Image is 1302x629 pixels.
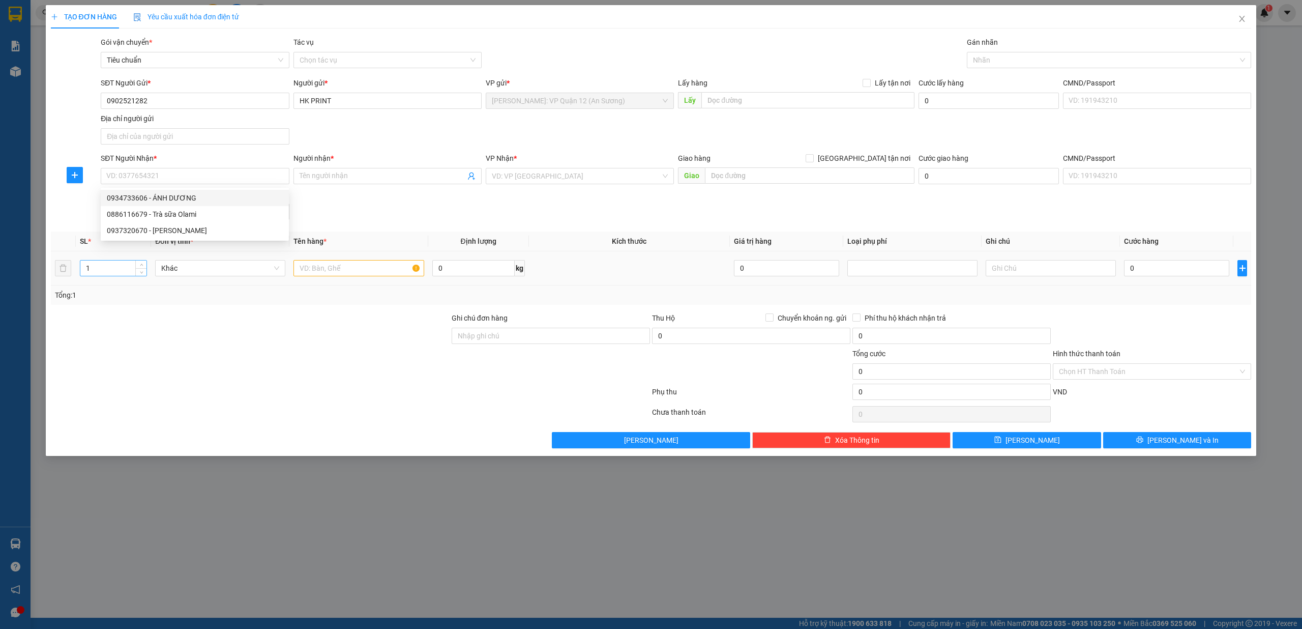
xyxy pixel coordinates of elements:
div: Chưa thanh toán [651,407,851,424]
span: kg [515,260,525,276]
label: Cước lấy hàng [919,79,964,87]
button: [PERSON_NAME] [552,432,750,448]
div: VP gửi [486,77,674,89]
span: Thu Hộ [652,314,675,322]
button: save[PERSON_NAME] [953,432,1101,448]
span: [PERSON_NAME] [1005,435,1060,446]
div: 0934733606 - ÁNH DƯƠNG [107,192,283,204]
span: up [138,262,144,268]
span: user-add [467,172,476,180]
span: SL [80,237,88,245]
span: Yêu cầu xuất hóa đơn điện tử [133,13,240,21]
span: Khác [161,261,279,276]
span: save [994,436,1001,444]
label: Hình thức thanh toán [1053,350,1120,358]
span: VND [1053,388,1067,396]
span: down [138,269,144,275]
input: Dọc đường [701,92,914,108]
label: Tác vụ [293,38,314,46]
div: CMND/Passport [1063,77,1251,89]
span: Kích thước [612,237,646,245]
button: delete [55,260,71,276]
div: Địa chỉ người gửi [101,113,289,124]
span: [PERSON_NAME] [624,435,678,446]
div: Người nhận [293,153,482,164]
button: Close [1228,5,1256,34]
span: Tổng cước [852,350,885,358]
input: Ghi Chú [986,260,1116,276]
span: plus [51,13,58,20]
span: Hồ Chí Minh: VP Quận 12 (An Sương) [492,93,668,108]
span: [PERSON_NAME] và In [1147,435,1219,446]
div: CMND/Passport [1063,153,1251,164]
input: 0 [734,260,839,276]
span: Decrease Value [135,268,146,276]
span: TẠO ĐƠN HÀNG [51,13,117,21]
div: Người gửi [293,77,482,89]
input: Cước lấy hàng [919,93,1059,109]
button: plus [1237,260,1247,276]
span: Tiêu chuẩn [107,52,283,68]
span: Lấy [678,92,701,108]
label: Cước giao hàng [919,154,968,162]
span: Lấy hàng [678,79,707,87]
button: printer[PERSON_NAME] và In [1103,432,1252,448]
span: Giao [678,167,705,184]
span: Xóa Thông tin [835,435,879,446]
th: Loại phụ phí [843,232,982,251]
div: 0937320670 - [PERSON_NAME] [107,225,283,236]
span: Định lượng [460,237,496,245]
span: VP Nhận [486,154,514,162]
button: deleteXóa Thông tin [752,432,951,448]
button: plus [67,167,83,183]
th: Ghi chú [982,232,1120,251]
div: 0886116679 - Trà sữa Olami [101,206,289,222]
span: Đơn vị tính [155,237,193,245]
span: plus [1238,264,1247,272]
span: Cước hàng [1124,237,1159,245]
span: printer [1136,436,1143,444]
span: delete [824,436,831,444]
span: Tên hàng [293,237,327,245]
input: Dọc đường [705,167,914,184]
span: Gói vận chuyển [101,38,152,46]
input: Ghi chú đơn hàng [452,328,650,344]
span: Phí thu hộ khách nhận trả [861,312,950,324]
label: Ghi chú đơn hàng [452,314,508,322]
input: Cước giao hàng [919,168,1059,184]
span: Giá trị hàng [734,237,772,245]
input: Địa chỉ của người gửi [101,128,289,145]
div: 0886116679 - Trà sữa Olami [107,209,283,220]
div: Phụ thu [651,386,851,404]
span: Lấy tận nơi [871,77,914,89]
img: icon [133,13,141,21]
span: Giao hàng [678,154,711,162]
div: Tổng: 1 [55,290,502,301]
div: 0937320670 - Nguyễn Đỗ Anh Việt [101,222,289,239]
div: SĐT Người Nhận [101,153,289,164]
div: 0934733606 - ÁNH DƯƠNG [101,190,289,206]
div: SĐT Người Gửi [101,77,289,89]
span: Chuyển khoản ng. gửi [774,312,850,324]
label: Gán nhãn [967,38,998,46]
span: Increase Value [135,261,146,268]
span: close [1238,15,1246,23]
input: VD: Bàn, Ghế [293,260,424,276]
span: [GEOGRAPHIC_DATA] tận nơi [814,153,914,164]
span: plus [67,171,82,179]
